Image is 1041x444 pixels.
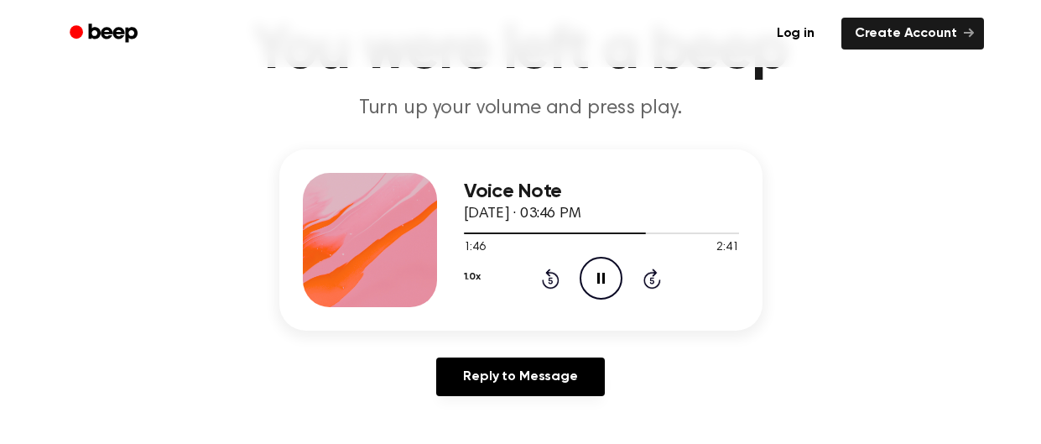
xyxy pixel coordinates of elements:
[760,14,831,53] a: Log in
[464,180,739,203] h3: Voice Note
[58,18,153,50] a: Beep
[464,206,581,222] span: [DATE] · 03:46 PM
[464,263,481,291] button: 1.0x
[464,239,486,257] span: 1:46
[716,239,738,257] span: 2:41
[436,358,604,396] a: Reply to Message
[841,18,984,50] a: Create Account
[199,95,843,123] p: Turn up your volume and press play.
